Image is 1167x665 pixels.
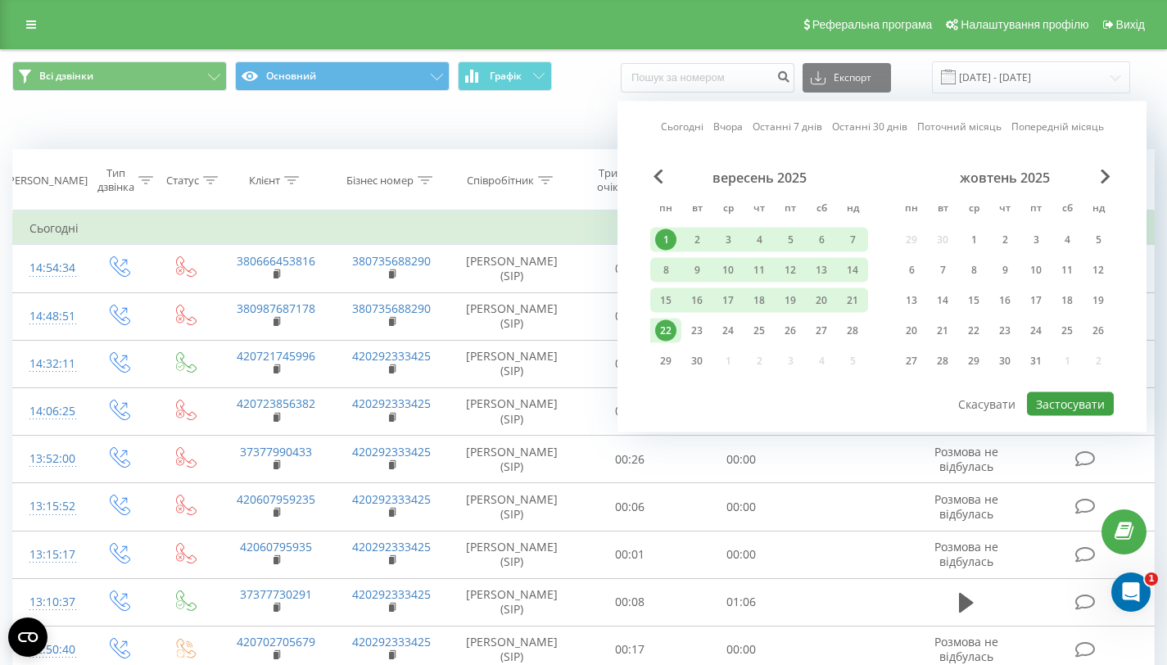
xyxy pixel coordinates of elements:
div: чт 9 жовт 2025 р. [989,258,1020,283]
abbr: неділя [840,197,865,222]
div: 22 [655,320,676,342]
a: 37377990433 [240,444,312,459]
a: 420292333425 [352,539,431,554]
div: пн 13 жовт 2025 р. [896,288,927,313]
div: нд 19 жовт 2025 р. [1083,288,1114,313]
td: Сьогодні [13,212,1155,245]
div: чт 16 жовт 2025 р. [989,288,1020,313]
div: чт 30 жовт 2025 р. [989,349,1020,373]
abbr: четвер [993,197,1017,222]
td: 00:00 [685,483,797,531]
div: 19 [780,290,801,311]
a: 420702705679 [237,634,315,649]
td: [PERSON_NAME] (SIP) [450,578,574,626]
div: 16 [994,290,1015,311]
div: пн 22 вер 2025 р. [650,319,681,343]
abbr: субота [809,197,834,222]
td: 00:22 [574,245,685,292]
div: сб 27 вер 2025 р. [806,319,837,343]
span: Графік [490,70,522,82]
div: ср 22 жовт 2025 р. [958,319,989,343]
td: [PERSON_NAME] (SIP) [450,387,574,435]
div: ср 10 вер 2025 р. [712,258,744,283]
td: [PERSON_NAME] (SIP) [450,340,574,387]
td: 00:00 [685,436,797,483]
div: 23 [994,320,1015,342]
td: [PERSON_NAME] (SIP) [450,292,574,340]
div: 20 [811,290,832,311]
div: 23 [686,320,708,342]
div: нд 21 вер 2025 р. [837,288,868,313]
abbr: субота [1055,197,1079,222]
div: 30 [994,351,1015,372]
div: 6 [811,229,832,251]
div: нд 28 вер 2025 р. [837,319,868,343]
div: вт 9 вер 2025 р. [681,258,712,283]
a: 420292333425 [352,586,431,602]
div: пн 6 жовт 2025 р. [896,258,927,283]
div: 2 [686,229,708,251]
button: Застосувати [1027,392,1114,416]
abbr: п’ятниця [778,197,803,222]
div: 20 [901,320,922,342]
div: 25 [1056,320,1078,342]
td: 00:00 [685,531,797,578]
div: 3 [717,229,739,251]
div: 13:10:37 [29,586,68,618]
div: 12 [780,260,801,281]
span: Реферальна програма [812,18,933,31]
div: 8 [655,260,676,281]
span: Розмова не відбулась [934,634,998,664]
td: 00:15 [574,387,685,435]
div: 14 [932,290,953,311]
div: 3 [1025,229,1047,251]
a: 420292333425 [352,491,431,507]
div: Тривалість очікування [589,166,663,194]
abbr: вівторок [685,197,709,222]
a: Попередній місяць [1011,119,1104,134]
div: вт 16 вер 2025 р. [681,288,712,313]
div: вт 14 жовт 2025 р. [927,288,958,313]
div: пт 24 жовт 2025 р. [1020,319,1052,343]
div: 31 [1025,351,1047,372]
div: 14 [842,260,863,281]
a: Сьогодні [661,119,703,134]
div: 21 [842,290,863,311]
a: 42060795935 [240,539,312,554]
td: [PERSON_NAME] (SIP) [450,245,574,292]
div: 13:15:52 [29,491,68,522]
div: 6 [901,260,922,281]
div: 14:32:11 [29,348,68,380]
div: 4 [1056,229,1078,251]
div: пн 29 вер 2025 р. [650,349,681,373]
div: нд 7 вер 2025 р. [837,228,868,252]
div: 11 [749,260,770,281]
button: Скасувати [949,392,1025,416]
div: 14:48:51 [29,301,68,332]
div: чт 18 вер 2025 р. [744,288,775,313]
div: 2 [994,229,1015,251]
a: 380735688290 [352,253,431,269]
div: 30 [686,351,708,372]
div: 25 [749,320,770,342]
div: сб 20 вер 2025 р. [806,288,837,313]
div: 22 [963,320,984,342]
div: пт 5 вер 2025 р. [775,228,806,252]
div: вт 2 вер 2025 р. [681,228,712,252]
abbr: понеділок [899,197,924,222]
abbr: п’ятниця [1024,197,1048,222]
div: жовтень 2025 [896,170,1114,186]
td: 00:26 [574,436,685,483]
iframe: Intercom live chat [1111,572,1151,612]
div: 29 [655,351,676,372]
div: 15 [655,290,676,311]
a: 420723856382 [237,396,315,411]
div: сб 4 жовт 2025 р. [1052,228,1083,252]
a: 420292333425 [352,634,431,649]
div: 13 [901,290,922,311]
td: 00:08 [574,578,685,626]
td: 00:21 [574,340,685,387]
div: Бізнес номер [346,174,414,188]
abbr: середа [961,197,986,222]
div: чт 2 жовт 2025 р. [989,228,1020,252]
